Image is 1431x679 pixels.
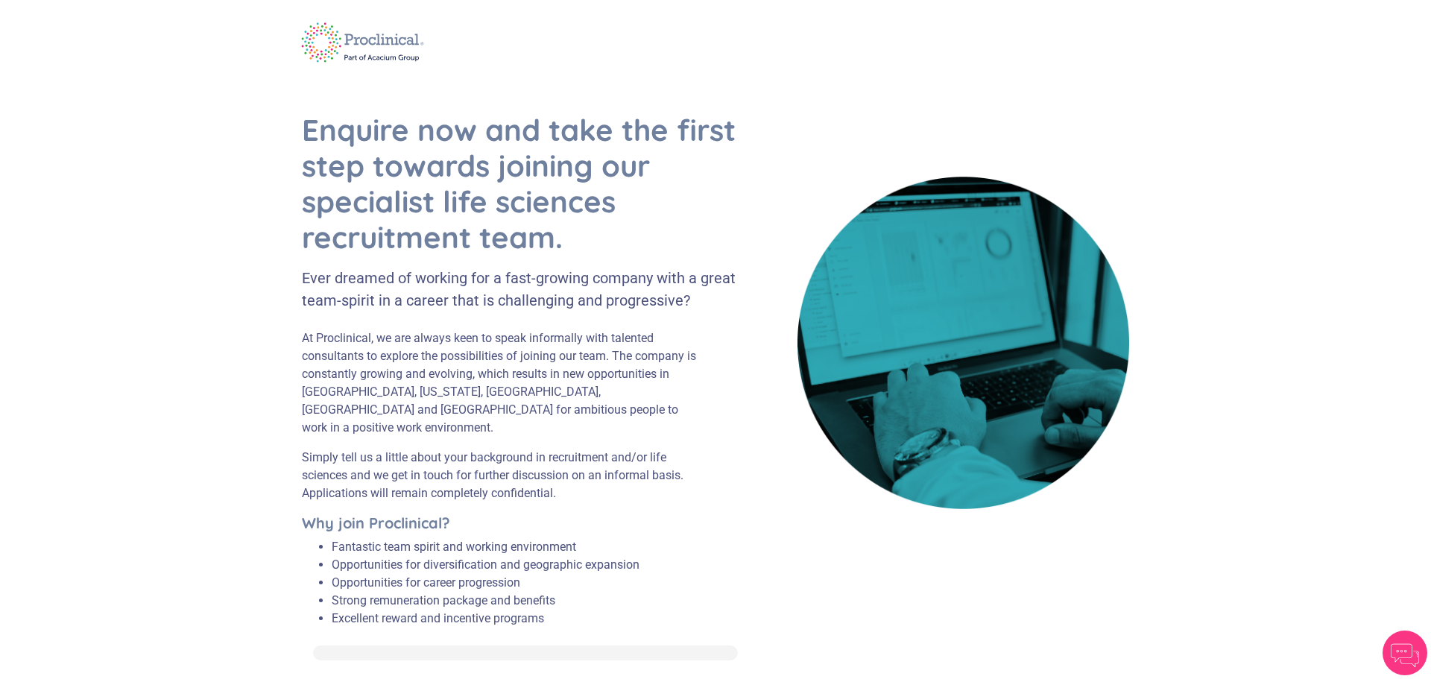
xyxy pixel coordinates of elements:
li: Strong remuneration package and benefits [332,592,639,610]
img: book cover [797,177,1129,508]
li: Opportunities for diversification and geographic expansion [332,556,639,574]
li: Opportunities for career progression [332,574,639,592]
li: Excellent reward and incentive programs [332,610,639,628]
div: Ever dreamed of working for a fast-growing company with a great team-spirit in a career that is c... [302,267,739,312]
h5: Why join Proclinical? [302,514,704,532]
p: At Proclinical, we are always keen to speak informally with talented consultants to explore the p... [302,329,704,437]
img: Chatbot [1383,631,1427,675]
p: Simply tell us a little about your background in recruitment and/or life sciences and we get in t... [302,449,704,502]
li: Fantastic team spirit and working environment [332,538,639,556]
img: logo [291,13,435,72]
h1: Enquire now and take the first step towards joining our specialist life sciences recruitment team. [302,112,739,255]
